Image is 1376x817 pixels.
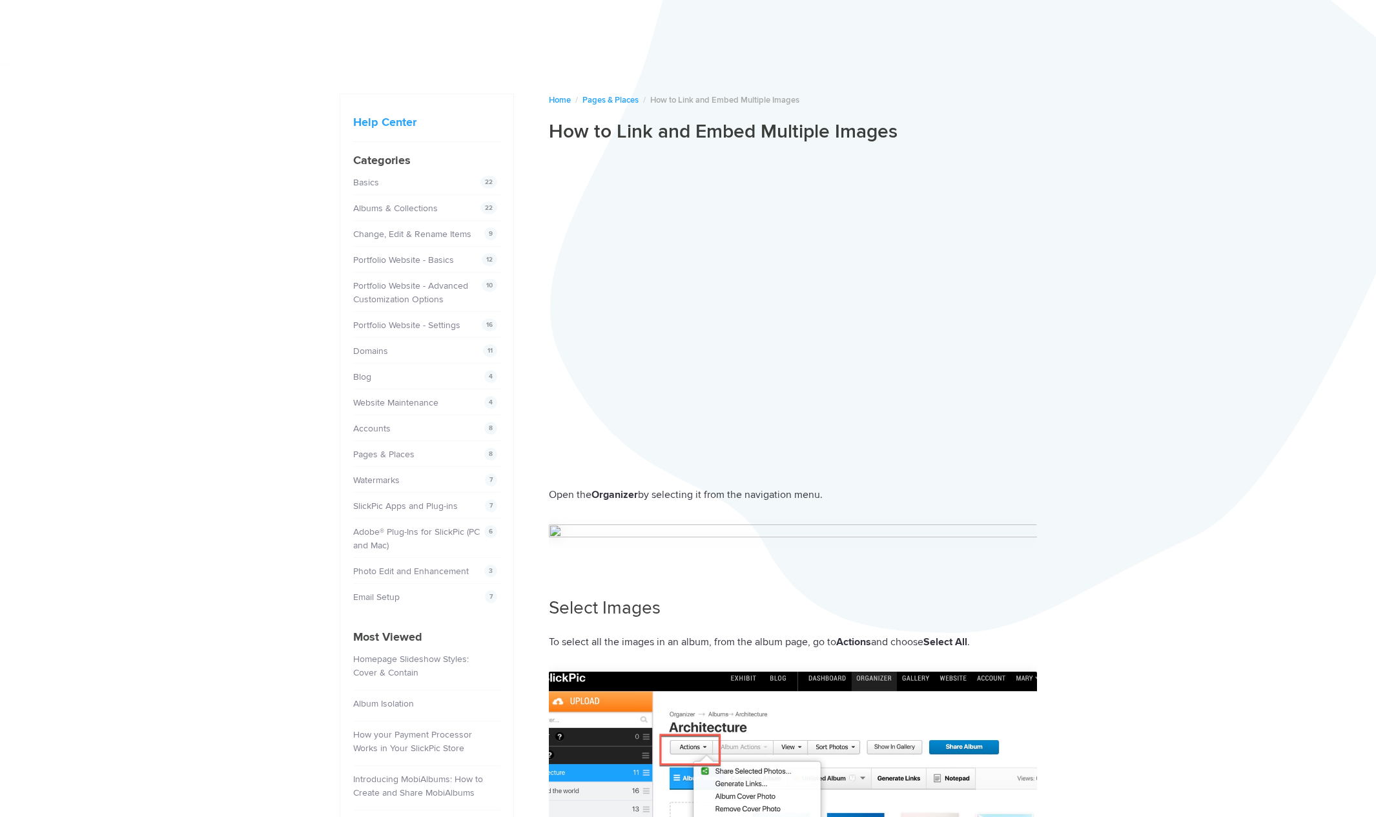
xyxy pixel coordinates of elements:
[353,449,415,460] a: Pages & Places
[353,501,458,512] a: SlickPic Apps and Plug-ins
[482,253,497,266] span: 12
[353,177,379,188] a: Basics
[484,448,497,460] span: 8
[353,115,416,129] a: Help Center
[549,597,661,619] span: Select Images
[923,636,967,648] b: Select All
[484,370,497,383] span: 4
[353,526,480,551] a: Adobe® Plug-Ins for SlickPic (PC and Mac)
[353,320,460,331] a: Portfolio Website - Settings
[549,214,1037,468] iframe: 45 How To Link And Embed Multiple Images
[484,525,497,538] span: 6
[485,590,497,603] span: 7
[484,564,497,577] span: 3
[591,488,638,501] b: Organizer
[485,499,497,512] span: 7
[549,95,571,105] a: Home
[353,152,500,169] h4: Categories
[353,371,371,382] a: Blog
[575,95,578,105] span: /
[549,488,591,501] span: Open the
[485,473,497,486] span: 7
[353,698,414,709] a: Album Isolation
[638,488,823,501] span: by selecting it from the navigation menu.
[353,654,469,678] a: Homepage Slideshow Styles: Cover & Contain
[483,344,497,357] span: 11
[549,119,1037,144] h1: How to Link and Embed Multiple Images
[353,592,400,603] a: Email Setup
[353,229,471,240] a: Change, Edit & Rename Items
[353,397,438,408] a: Website Maintenance
[353,729,472,754] a: How your Payment Processor Works in Your SlickPic Store
[582,95,639,105] a: Pages & Places
[484,422,497,435] span: 8
[643,95,646,105] span: /
[967,636,970,648] span: .
[482,318,497,331] span: 16
[353,628,500,646] h4: Most Viewed
[871,636,923,648] span: and choose
[650,95,799,105] span: How to Link and Embed Multiple Images
[482,279,497,292] span: 10
[353,566,469,577] a: Photo Edit and Enhancement
[480,202,497,214] span: 22
[353,475,400,486] a: Watermarks
[353,254,454,265] a: Portfolio Website - Basics
[353,203,438,214] a: Albums & Collections
[480,176,497,189] span: 22
[549,636,836,648] span: To select all the images in an album, from the album page, go to
[353,423,391,434] a: Accounts
[353,346,388,357] a: Domains
[353,280,468,305] a: Portfolio Website - Advanced Customization Options
[484,227,497,240] span: 9
[353,774,483,798] a: Introducing MobiAlbums: How to Create and Share MobiAlbums
[836,636,871,648] b: Actions
[484,396,497,409] span: 4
